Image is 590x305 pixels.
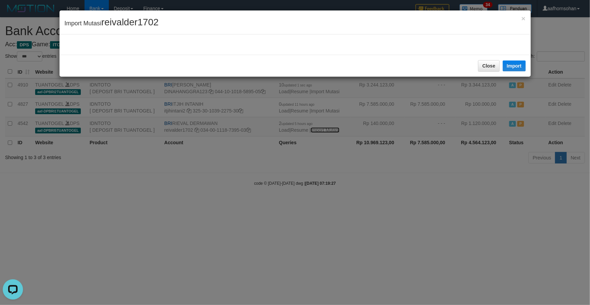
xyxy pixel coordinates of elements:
[521,15,525,22] span: ×
[65,20,159,27] span: Import Mutasi
[3,3,23,23] button: Open LiveChat chat widget
[521,15,525,22] button: Close
[101,17,159,27] span: reivalder1702
[503,60,526,71] button: Import
[478,60,500,72] button: Close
